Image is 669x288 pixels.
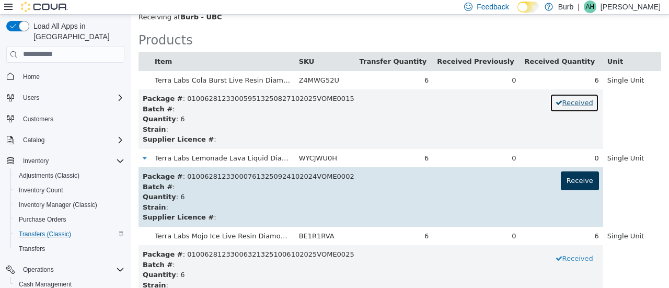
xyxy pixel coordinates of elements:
[23,115,53,123] span: Customers
[12,158,52,166] b: Package #
[168,140,206,147] span: WYCJWU0H
[15,243,49,255] a: Transfers
[12,255,468,266] div: : 6
[12,235,468,245] div: : 010062812330063213251006102025VOME0025
[225,134,303,153] td: 6
[19,134,124,146] span: Catalog
[12,168,42,176] strong: Batch #
[10,241,129,256] button: Transfers
[15,228,75,240] a: Transfers (Classic)
[12,80,52,88] b: Package #
[394,139,468,149] div: 0
[12,120,468,130] div: :
[584,1,596,13] div: Axel Holin
[29,21,124,42] span: Load All Apps in [GEOGRAPHIC_DATA]
[23,73,40,81] span: Home
[558,1,574,13] p: Burb
[15,199,124,211] span: Inventory Manager (Classic)
[19,134,49,146] button: Catalog
[12,100,45,108] strong: Quantity
[229,42,298,52] button: Transfer Quantity
[12,178,45,186] strong: Quantity
[394,42,467,52] button: Received Quantity
[19,91,43,104] button: Users
[12,246,42,254] strong: Batch #
[394,61,468,71] div: 6
[19,91,124,104] span: Users
[19,245,45,253] span: Transfers
[12,167,468,178] div: :
[12,90,42,98] strong: Batch #
[12,110,468,120] div: :
[15,169,124,182] span: Adjustments (Classic)
[225,212,303,231] td: 6
[12,245,468,256] div: :
[12,111,35,119] strong: Strain
[19,155,124,167] span: Inventory
[12,189,35,197] strong: Strain
[15,213,71,226] a: Purchase Orders
[2,90,129,105] button: Users
[12,256,45,264] strong: Quantity
[517,2,539,13] input: Dark Mode
[19,113,57,125] a: Customers
[15,228,124,240] span: Transfers (Classic)
[12,266,468,276] div: :
[15,184,67,197] a: Inventory Count
[2,154,129,168] button: Inventory
[306,42,385,52] button: Received Previously
[24,217,203,225] span: Terra Labs Mojo Ice Live Resin Diamond Cartridge 1g
[19,171,79,180] span: Adjustments (Classic)
[12,157,468,167] div: : 010062812330007613250924102024VOME0002
[302,212,389,231] td: 0
[10,198,129,212] button: Inventory Manager (Classic)
[12,121,83,129] strong: Supplier Licence #
[8,19,530,32] h2: Products
[168,217,204,225] span: BE1R1RVA
[24,42,43,52] button: Item
[477,62,514,70] span: Single Unit
[10,227,129,241] button: Transfers (Classic)
[477,140,514,147] span: Single Unit
[302,56,389,75] td: 0
[15,199,101,211] a: Inventory Manager (Classic)
[19,230,71,238] span: Transfers (Classic)
[19,215,66,224] span: Purchase Orders
[586,1,595,13] span: AH
[19,201,97,209] span: Inventory Manager (Classic)
[15,184,124,197] span: Inventory Count
[2,111,129,126] button: Customers
[2,133,129,147] button: Catalog
[12,99,468,110] div: : 6
[23,266,54,274] span: Operations
[168,42,186,52] button: SKU
[12,267,35,274] strong: Strain
[12,199,83,206] strong: Supplier Licence #
[168,62,209,70] span: Z4MWG52U
[21,2,68,12] img: Cova
[10,183,129,198] button: Inventory Count
[23,136,44,144] span: Catalog
[15,213,124,226] span: Purchase Orders
[19,70,124,83] span: Home
[477,217,514,225] span: Single Unit
[23,94,39,102] span: Users
[19,263,58,276] button: Operations
[394,216,468,227] div: 6
[477,2,509,12] span: Feedback
[2,69,129,84] button: Home
[19,263,124,276] span: Operations
[12,188,468,198] div: :
[430,157,468,176] button: Receive
[12,236,52,244] b: Package #
[19,186,63,194] span: Inventory Count
[419,235,468,254] button: Received
[24,62,229,70] span: Terra Labs Cola Burst Live Resin Diamond Vape Cartridge 1g
[19,155,53,167] button: Inventory
[302,134,389,153] td: 0
[477,42,494,52] button: Unit
[12,89,468,100] div: :
[12,177,468,188] div: : 6
[24,140,215,147] span: Terra Labs Lemonade Lava Liquid Diamond Cartridge 1g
